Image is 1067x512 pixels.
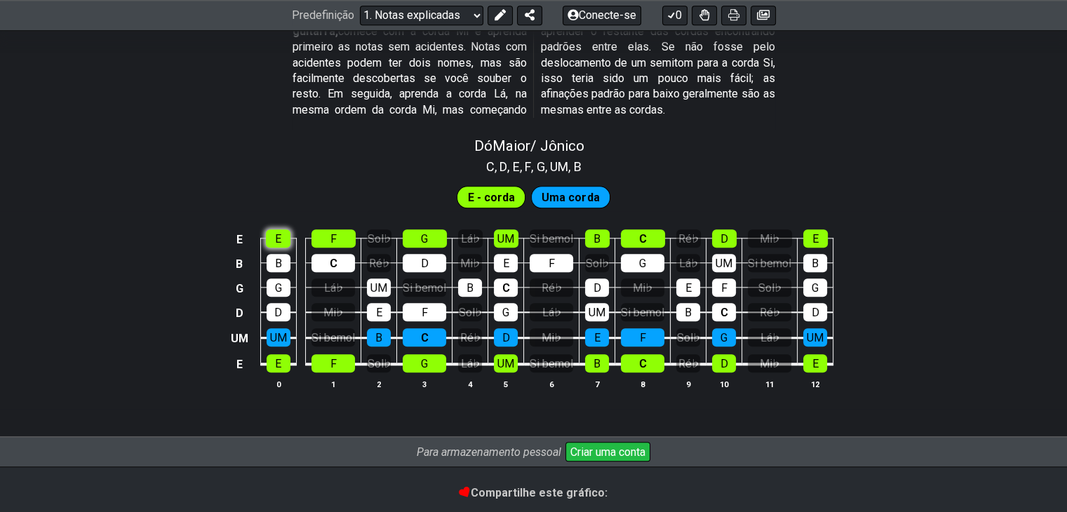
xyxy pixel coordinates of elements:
font: Uma corda [542,191,599,204]
font: F [721,281,727,295]
font: , [545,159,547,174]
font: Sol♭ [459,306,482,319]
section: Classes de afinação de escala [480,154,588,177]
font: F [330,232,337,245]
font: 1 [331,379,335,389]
font: Predefinição [292,9,354,22]
font: 3 [422,379,427,389]
font: Mi♭ [460,257,480,270]
font: C [639,232,647,245]
button: Conecte-se [563,6,641,25]
font: 10 [720,379,728,389]
font: Si bemol [530,357,573,370]
font: D [502,331,510,344]
select: Predefinição [360,6,483,25]
font: Ré♭ [460,331,481,344]
font: Ré♭ [678,357,699,370]
font: Si bemol [621,306,664,319]
font: Lá♭ [324,281,343,295]
font: Ré♭ [678,232,699,245]
button: Editar predefinição [488,6,513,25]
button: Imprimir [721,6,746,25]
font: Sol♭ [368,232,391,245]
font: Maior [492,137,530,154]
font: UM [497,232,514,245]
font: E - corda [468,191,515,204]
font: Sol♭ [758,281,781,295]
font: Mi♭ [760,232,779,245]
font: 8 [640,379,645,389]
font: 9 [686,379,690,389]
font: Lá♭ [461,357,480,370]
font: G [502,306,509,319]
font: E [812,232,819,245]
font: E [236,232,243,245]
font: G [275,281,282,295]
font: 2 [377,379,381,389]
button: 0 [662,6,687,25]
font: F [525,159,531,174]
font: , [520,159,522,174]
button: Criar imagem [751,6,776,25]
font: B [593,357,600,370]
font: Conecte-se [579,9,636,22]
font: Si bemol [403,281,446,295]
font: G [236,281,243,295]
font: D [236,306,243,319]
font: Mi♭ [760,357,779,370]
font: Si bemol [748,257,791,270]
font: Lá♭ [461,232,480,245]
font: Ré♭ [760,306,780,319]
span: Primeiro habilite o modo de edição completa para editar [542,187,599,208]
font: Lá♭ [679,257,698,270]
font: 11 [765,379,774,389]
font: B [593,232,600,245]
font: F [330,357,337,370]
font: Compartilhe este gráfico: [471,486,608,499]
font: E [685,281,692,295]
font: Ré♭ [369,257,389,270]
font: C [421,331,429,344]
font: E [513,159,520,174]
font: E [236,357,243,370]
font: G [812,281,819,295]
font: , [568,159,570,174]
font: B [812,257,819,270]
font: E [275,232,281,245]
font: Mi♭ [633,281,652,295]
font: comece com a corda Mi e aprenda primeiro as notas sem acidentes. Notas com acidentes podem ter do... [293,8,775,116]
font: D [593,281,601,295]
font: UM [370,281,387,295]
font: G [537,159,545,174]
font: UM [716,257,732,270]
font: E [503,257,509,270]
span: Primeiro habilite o modo de edição completa para editar [468,187,515,208]
font: 7 [595,379,599,389]
font: UM [231,331,248,344]
font: Para armazenamento pessoal [417,445,561,459]
font: Sol♭ [368,357,391,370]
font: F [422,306,428,319]
font: Lá♭ [542,306,561,319]
font: D [274,306,282,319]
font: , [531,159,533,174]
font: Lá♭ [760,331,779,344]
font: C [720,306,728,319]
font: 12 [811,379,819,389]
font: 5 [504,379,508,389]
font: UM [497,357,514,370]
font: C [486,159,495,174]
font: Sol♭ [677,331,700,344]
font: G [639,257,646,270]
font: Mi♭ [323,306,343,319]
font: 4 [468,379,472,389]
font: B [574,159,582,174]
font: Mi♭ [542,331,561,344]
font: Criar uma conta [570,445,645,459]
font: C [502,281,510,295]
font: B [275,257,282,270]
font: D [499,159,507,174]
font: UM [807,331,824,344]
font: E [594,331,600,344]
font: Sol♭ [586,257,609,270]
